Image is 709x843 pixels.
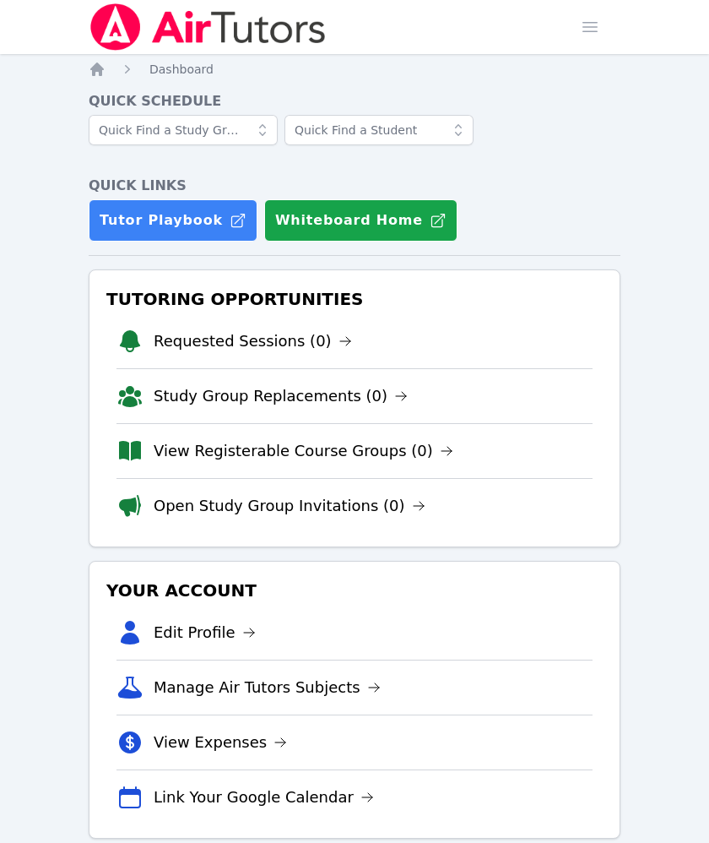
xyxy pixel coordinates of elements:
h3: Your Account [103,575,606,606]
input: Quick Find a Student [284,115,474,145]
a: Manage Air Tutors Subjects [154,676,381,699]
a: Edit Profile [154,621,256,644]
a: Tutor Playbook [89,199,257,242]
h3: Tutoring Opportunities [103,284,606,314]
nav: Breadcrumb [89,61,620,78]
button: Whiteboard Home [264,199,457,242]
a: Dashboard [149,61,214,78]
a: Requested Sessions (0) [154,329,352,353]
h4: Quick Links [89,176,620,196]
input: Quick Find a Study Group [89,115,278,145]
a: View Expenses [154,731,287,754]
a: Study Group Replacements (0) [154,384,408,408]
span: Dashboard [149,63,214,76]
img: Air Tutors [89,3,327,51]
a: Open Study Group Invitations (0) [154,494,425,518]
h4: Quick Schedule [89,91,620,111]
a: View Registerable Course Groups (0) [154,439,453,463]
a: Link Your Google Calendar [154,786,374,809]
